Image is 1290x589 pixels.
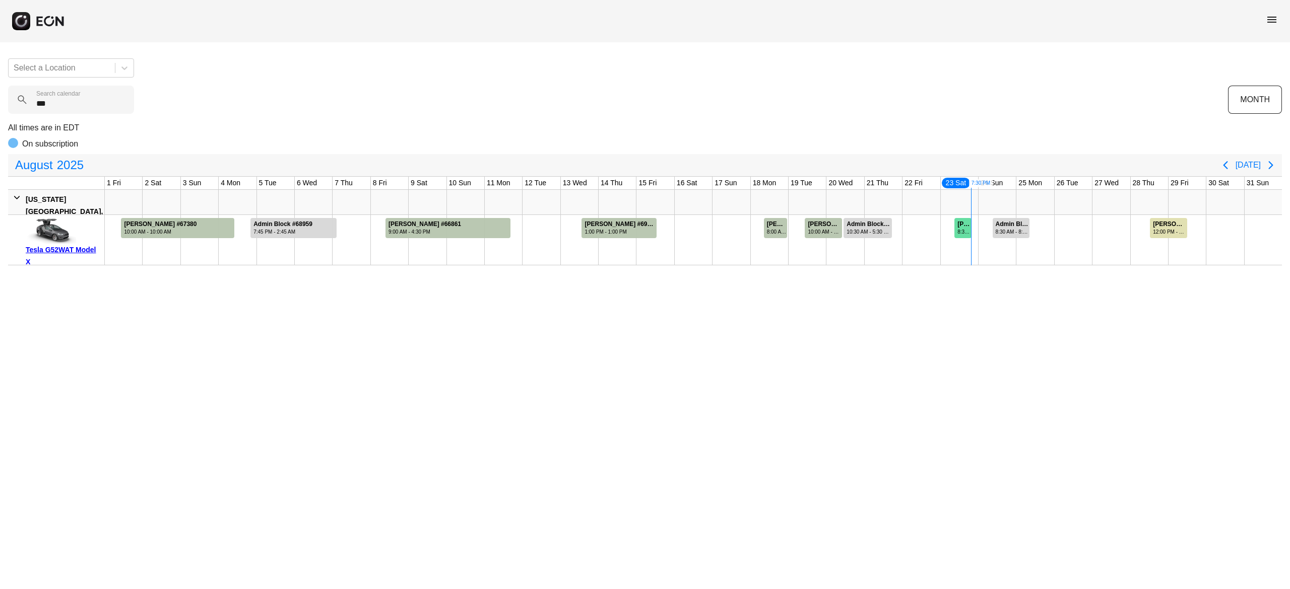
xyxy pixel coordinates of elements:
div: 14 Thu [599,177,624,189]
div: 13 Wed [561,177,589,189]
div: 19 Tue [789,177,814,189]
div: Rented for 2 days by John Harrington Current status is completed [581,215,657,238]
div: Rented for 1 days by jon ortiz Current status is completed [763,215,788,238]
div: 12 Tue [523,177,548,189]
button: [DATE] [1236,156,1261,174]
span: August [13,155,55,175]
div: Rented for 1 days by Xavier Morel Current status is completed [804,215,842,238]
button: Previous page [1215,155,1236,175]
div: 12:00 PM - 12:00 PM [1153,228,1186,236]
div: Admin Block #68959 [253,220,312,228]
div: Admin Block #70542 [847,220,890,228]
div: 22 Fri [902,177,925,189]
div: Rented for 2 days by Admin Block Current status is rental [843,215,892,238]
div: 8 Fri [371,177,389,189]
div: [PERSON_NAME] #67380 [124,220,197,228]
div: 2 Sat [143,177,163,189]
div: 6 Wed [295,177,319,189]
div: 15 Fri [636,177,659,189]
div: 8:30 AM - 8:00 PM [957,228,971,236]
div: 9 Sat [409,177,429,189]
div: Rented for 1 days by RICHARD PERO Current status is rental [954,215,972,238]
img: car [26,218,76,244]
div: [US_STATE][GEOGRAPHIC_DATA], [GEOGRAPHIC_DATA] [26,193,103,230]
div: 10:30 AM - 5:30 PM [847,228,890,236]
div: 4 Mon [219,177,242,189]
div: 1:00 PM - 1:00 PM [585,228,656,236]
div: Rented for 3 days by Rob Matei Current status is completed [120,215,234,238]
button: August2025 [9,155,90,175]
div: 10:00 AM - 10:00 AM [124,228,197,236]
button: Next page [1261,155,1281,175]
div: 8:00 AM - 11:30 PM [767,228,787,236]
p: All times are in EDT [8,122,1282,134]
div: 5 Tue [257,177,279,189]
div: 23 Sat [941,177,971,189]
div: 28 Thu [1131,177,1156,189]
div: Rented for 3 days by Admin Block Current status is rental [250,215,337,238]
div: [PERSON_NAME] #66861 [389,220,461,228]
div: 26 Tue [1055,177,1080,189]
label: Search calendar [36,90,80,98]
div: [PERSON_NAME] #70270 [767,220,787,228]
div: 8:30 AM - 8:30 AM [996,228,1028,236]
div: Rented for 1 days by Admin Block Current status is rental [992,215,1030,238]
div: 20 Wed [826,177,855,189]
div: 7:45 PM - 2:45 AM [253,228,312,236]
div: 10:00 AM - 10:00 AM [808,228,841,236]
div: 30 Sat [1206,177,1231,189]
div: 1 Fri [105,177,123,189]
button: MONTH [1228,86,1282,114]
div: [PERSON_NAME] #70407 [808,220,841,228]
div: 27 Wed [1092,177,1121,189]
div: 24 Sun [979,177,1005,189]
div: 17 Sun [713,177,739,189]
div: 31 Sun [1245,177,1271,189]
p: On subscription [22,138,78,150]
div: 21 Thu [865,177,890,189]
div: Admin Block #71029 [996,220,1028,228]
div: Rented for 4 days by Carlos Pellegrini Current status is completed [385,215,511,238]
div: 18 Mon [751,177,779,189]
div: 25 Mon [1016,177,1044,189]
div: 9:00 AM - 4:30 PM [389,228,461,236]
div: [PERSON_NAME] #67293 [1153,220,1186,228]
span: menu [1266,14,1278,26]
div: 16 Sat [675,177,699,189]
div: Rented for 1 days by Maksim Rozen Current status is verified [1149,215,1187,238]
div: 29 Fri [1169,177,1191,189]
div: Tesla G52WAT Model X [26,244,101,268]
div: [PERSON_NAME] #69153 [585,220,656,228]
div: 10 Sun [447,177,473,189]
div: [PERSON_NAME] #69172 [957,220,971,228]
span: 2025 [55,155,86,175]
div: 7 Thu [333,177,355,189]
div: 3 Sun [181,177,204,189]
div: 11 Mon [485,177,512,189]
